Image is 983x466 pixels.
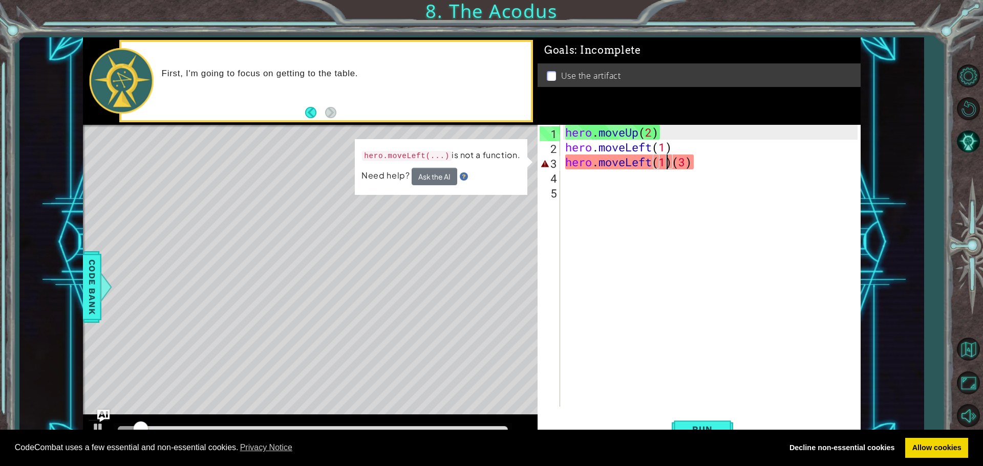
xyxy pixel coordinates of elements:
[325,107,336,118] button: Next
[362,151,452,161] code: hero.moveLeft(...)
[412,168,457,185] button: Ask the AI
[544,44,641,57] span: Goals
[362,149,520,162] p: is not a function.
[239,440,294,455] a: learn more about cookies
[460,172,468,181] img: Hint
[905,438,968,458] a: allow cookies
[15,440,775,455] span: CodeCombat uses a few essential and non-essential cookies.
[953,401,983,431] button: Mute
[953,368,983,398] button: Maximize Browser
[540,141,560,156] div: 2
[953,333,983,367] a: Back to Map
[162,68,524,79] p: First, I'm going to focus on getting to the table.
[953,61,983,91] button: Level Options
[97,410,110,422] button: Ask AI
[540,186,560,201] div: 5
[953,126,983,156] button: AI Hint
[305,107,325,118] button: Back
[361,170,412,181] span: Need help?
[953,94,983,123] button: Restart Level
[540,171,560,186] div: 4
[88,419,109,440] button: Ctrl + P: Play
[953,335,983,364] button: Back to Map
[84,256,100,318] span: Code Bank
[540,156,560,171] div: 3
[782,438,902,458] a: deny cookies
[672,413,733,445] button: Shift+Enter: Run current code.
[682,424,722,434] span: Run
[574,44,640,56] span: : Incomplete
[540,126,560,141] div: 1
[561,70,621,81] p: Use the artifact
[83,125,556,426] div: Level Map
